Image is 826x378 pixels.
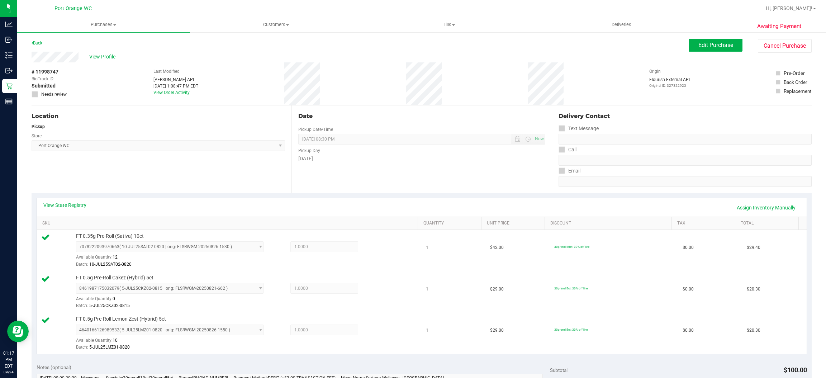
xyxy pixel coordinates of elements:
[698,42,733,48] span: Edit Purchase
[423,221,478,226] a: Quantity
[554,245,589,249] span: 30preroll10ct: 30% off line
[683,327,694,334] span: $0.00
[54,5,92,11] span: Port Orange WC
[89,303,130,308] span: 5-JUL25CKZ02-0815
[559,123,599,134] label: Text Message
[784,88,811,95] div: Replacement
[43,202,86,209] a: View State Registry
[113,338,118,343] span: 10
[559,166,580,176] label: Email
[766,5,812,11] span: Hi, [PERSON_NAME]!
[741,221,796,226] a: Total
[559,155,812,166] input: Format: (999) 999-9999
[32,41,42,46] a: Back
[490,327,504,334] span: $29.00
[76,294,274,308] div: Available Quantity:
[677,221,732,226] a: Tax
[113,296,115,301] span: 0
[76,233,144,240] span: FT 0.35g Pre-Roll (Sativa) 10ct
[298,155,545,162] div: [DATE]
[747,244,760,251] span: $29.40
[5,52,13,59] inline-svg: Inventory
[649,83,690,88] p: Original ID: 327322923
[76,274,153,281] span: FT 0.5g Pre-Roll Cakez (Hybrid) 5ct
[32,68,58,76] span: # 11998747
[5,98,13,105] inline-svg: Reports
[76,316,166,322] span: FT 0.5g Pre-Roll Lemon Zest (Hybrid) 5ct
[747,286,760,293] span: $20.30
[689,39,742,52] button: Edit Purchase
[490,286,504,293] span: $29.00
[32,124,45,129] strong: Pickup
[76,345,88,350] span: Batch:
[784,79,807,86] div: Back Order
[732,202,800,214] a: Assign Inventory Manually
[298,147,320,154] label: Pickup Day
[89,262,132,267] span: 10-JUL25SAT02-0820
[758,39,812,53] button: Cancel Purchase
[153,76,198,83] div: [PERSON_NAME] API
[5,36,13,43] inline-svg: Inbound
[5,67,13,74] inline-svg: Outbound
[550,221,669,226] a: Discount
[683,286,694,293] span: $0.00
[487,221,542,226] a: Unit Price
[5,21,13,28] inline-svg: Analytics
[362,17,535,32] a: Tills
[113,255,118,260] span: 12
[190,22,362,28] span: Customers
[426,327,428,334] span: 1
[426,244,428,251] span: 1
[426,286,428,293] span: 1
[559,112,812,121] div: Delivery Contact
[153,68,180,75] label: Last Modified
[76,335,274,349] div: Available Quantity:
[17,17,190,32] a: Purchases
[649,68,661,75] label: Origin
[535,17,708,32] a: Deliveries
[554,328,588,331] span: 30preroll5ct: 30% off line
[37,364,71,370] span: Notes (optional)
[363,22,535,28] span: Tills
[757,22,801,30] span: Awaiting Payment
[559,134,812,145] input: Format: (999) 999-9999
[550,367,568,373] span: Subtotal
[17,22,190,28] span: Purchases
[32,82,56,90] span: Submitted
[32,112,285,121] div: Location
[649,76,690,88] div: Flourish External API
[89,345,130,350] span: 5-JUL25LMZ01-0820
[3,369,14,375] p: 09/24
[76,303,88,308] span: Batch:
[76,252,274,266] div: Available Quantity:
[153,83,198,89] div: [DATE] 1:08:47 PM EDT
[56,76,57,82] span: -
[3,350,14,369] p: 01:17 PM EDT
[559,145,576,155] label: Call
[554,287,588,290] span: 30preroll5ct: 30% off line
[490,244,504,251] span: $42.00
[298,112,545,121] div: Date
[190,17,363,32] a: Customers
[41,91,67,98] span: Needs review
[76,262,88,267] span: Batch:
[42,221,415,226] a: SKU
[298,126,333,133] label: Pickup Date/Time
[153,90,190,95] a: View Order Activity
[89,53,118,61] span: View Profile
[32,76,54,82] span: BioTrack ID:
[5,82,13,90] inline-svg: Retail
[32,133,42,139] label: Store
[683,244,694,251] span: $0.00
[784,70,805,77] div: Pre-Order
[747,327,760,334] span: $20.30
[602,22,641,28] span: Deliveries
[7,321,29,342] iframe: Resource center
[784,366,807,374] span: $100.00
